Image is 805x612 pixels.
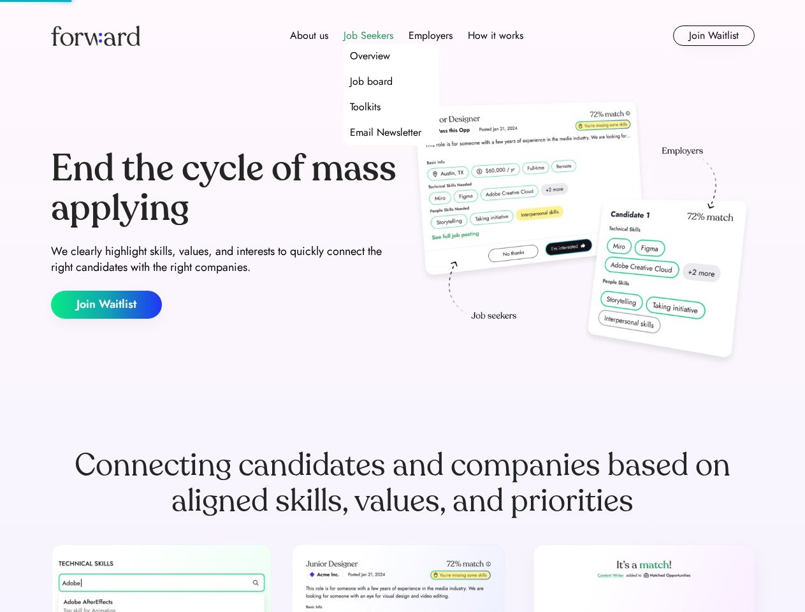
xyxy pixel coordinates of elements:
[51,244,398,275] div: We clearly highlight skills, values, and interests to quickly connect the right candidates with t...
[408,97,755,371] img: hero-image.png
[51,149,398,228] div: End the cycle of mass applying
[51,25,140,46] img: Forward logo
[290,28,328,43] div: About us
[468,28,523,43] div: How it works
[350,48,390,64] div: Overview
[344,28,393,43] div: Job Seekers
[51,291,162,319] button: Join Waitlist
[350,99,381,115] div: Toolkits
[350,74,393,89] div: Job board
[673,25,755,46] button: Join Waitlist
[350,125,421,140] div: Email Newsletter
[409,28,453,43] div: Employers
[51,448,755,519] div: Connecting candidates and companies based on aligned skills, values, and priorities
